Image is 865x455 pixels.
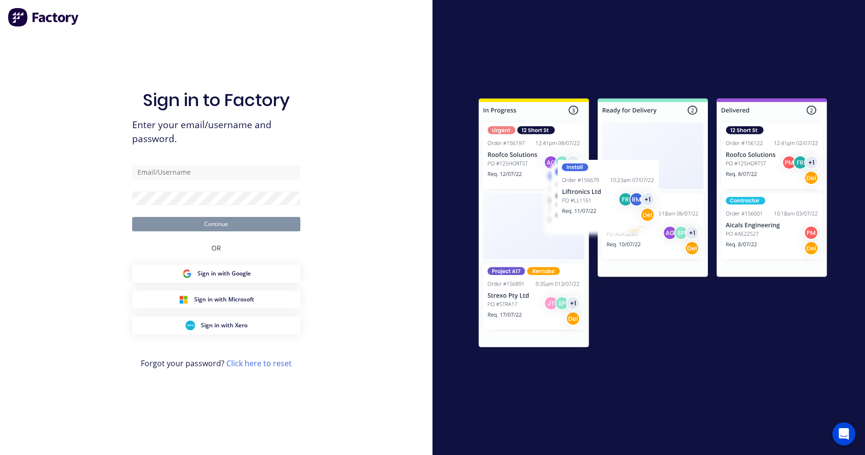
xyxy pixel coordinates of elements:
span: Enter your email/username and password. [132,118,300,146]
img: Sign in [457,79,848,370]
button: Continue [132,217,300,231]
div: Open Intercom Messenger [832,422,855,445]
button: Google Sign inSign in with Google [132,264,300,283]
a: Click here to reset [226,358,292,369]
img: Google Sign in [182,269,192,278]
span: Sign in with Xero [201,321,247,330]
span: Forgot your password? [141,358,292,369]
div: OR [211,231,221,264]
img: Xero Sign in [185,321,195,330]
button: Microsoft Sign inSign in with Microsoft [132,290,300,309]
img: Microsoft Sign in [179,295,188,304]
input: Email/Username [132,165,300,180]
img: Factory [8,8,80,27]
span: Sign in with Google [198,269,251,278]
button: Xero Sign inSign in with Xero [132,316,300,335]
span: Sign in with Microsoft [194,295,254,304]
h1: Sign in to Factory [143,90,290,110]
